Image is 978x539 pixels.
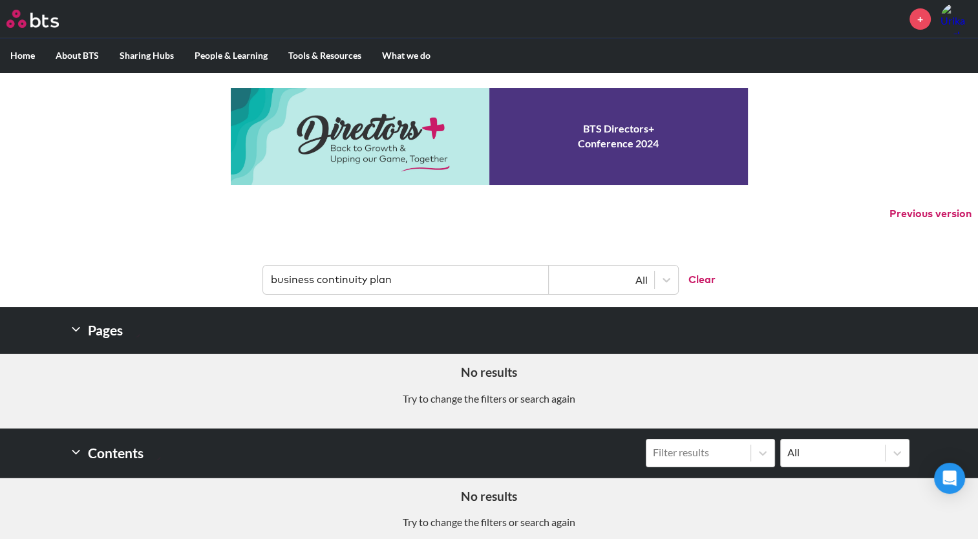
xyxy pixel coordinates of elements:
div: All [787,445,878,460]
div: Open Intercom Messenger [934,463,965,494]
p: Try to change the filters or search again [10,515,968,529]
label: People & Learning [184,39,278,72]
p: Try to change the filters or search again [10,392,968,406]
a: Conference 2024 [231,88,748,185]
h2: Pages [69,317,141,343]
div: All [555,273,648,287]
a: + [909,8,931,30]
img: Urika Raghu [941,3,972,34]
h2: Contents [69,439,162,467]
label: About BTS [45,39,109,72]
label: Tools & Resources [278,39,372,72]
button: Previous version [889,207,972,221]
h5: No results [10,364,968,381]
a: Profile [941,3,972,34]
a: Go home [6,10,83,28]
h5: No results [10,488,968,505]
button: Clear [678,266,716,294]
div: Filter results [653,445,744,460]
input: Find contents, pages and demos... [263,266,549,294]
img: BTS Logo [6,10,59,28]
label: What we do [372,39,441,72]
label: Sharing Hubs [109,39,184,72]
